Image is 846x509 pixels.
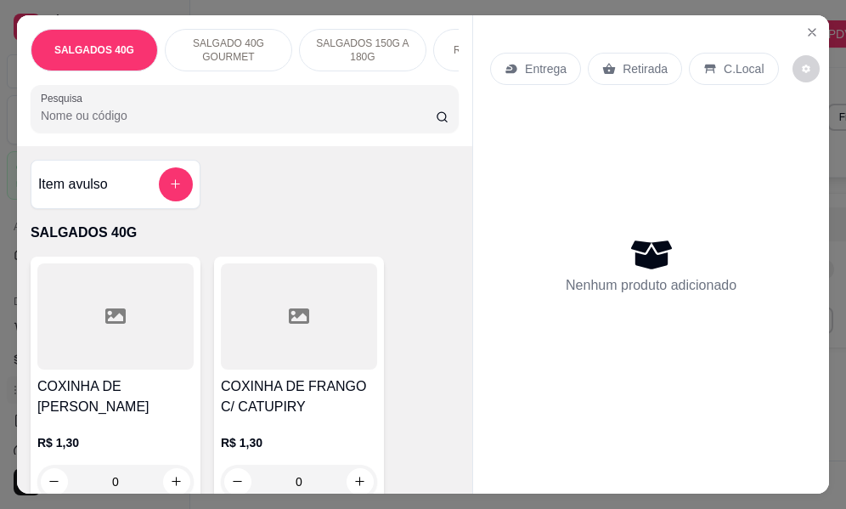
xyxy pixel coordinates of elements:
p: REFRIGERANTES [454,43,540,57]
button: increase-product-quantity [347,468,374,495]
p: C.Local [724,60,764,77]
button: Close [798,19,826,46]
p: Entrega [525,60,567,77]
p: R$ 1,30 [37,434,194,451]
h4: COXINHA DE [PERSON_NAME] [37,376,194,417]
h4: Item avulso [38,174,108,195]
p: SALGADOS 150G A 180G [313,37,412,64]
button: decrease-product-quantity [792,55,820,82]
button: increase-product-quantity [163,468,190,495]
button: add-separate-item [159,167,193,201]
input: Pesquisa [41,107,436,124]
label: Pesquisa [41,91,88,105]
p: SALGADO 40G GOURMET [179,37,278,64]
button: decrease-product-quantity [224,468,251,495]
button: decrease-product-quantity [41,468,68,495]
p: Nenhum produto adicionado [566,275,736,296]
p: R$ 1,30 [221,434,377,451]
p: SALGADOS 40G [54,43,134,57]
p: SALGADOS 40G [31,223,459,243]
p: Retirada [623,60,668,77]
h4: COXINHA DE FRANGO C/ CATUPIRY [221,376,377,417]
